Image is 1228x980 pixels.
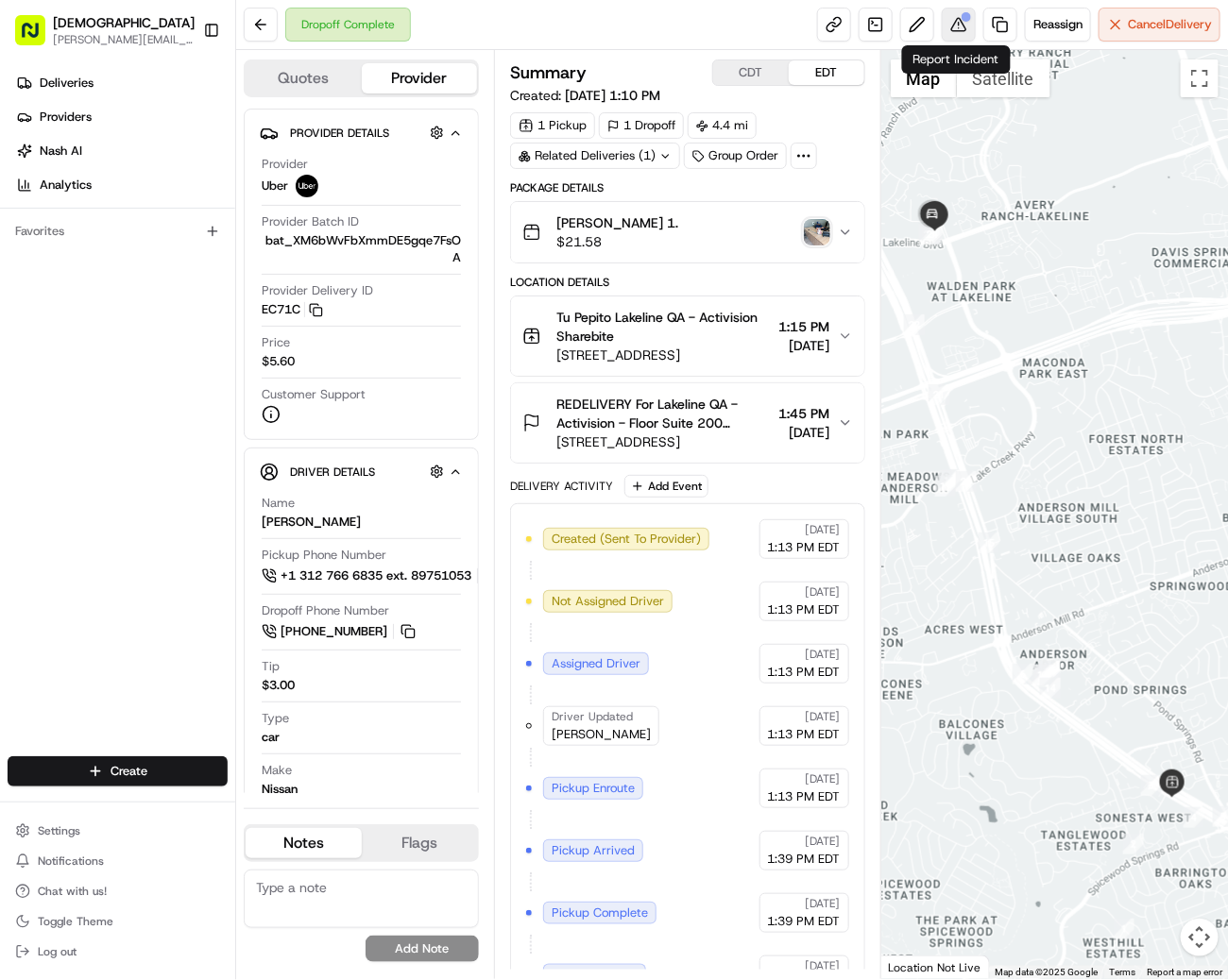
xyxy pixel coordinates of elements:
[806,584,841,600] span: [DATE]
[922,224,943,245] div: 24
[262,301,323,318] button: EC71C
[556,395,772,432] span: REDELIVERY For Lakeline QA - Activision - Floor Suite 200 [PERSON_NAME] English
[1099,8,1220,42] button: CancelDelivery
[262,213,359,230] span: Provider Batch ID
[804,219,830,245] img: photo_proof_of_delivery image
[565,87,660,104] span: [DATE] 1:10 PM
[262,677,295,694] div: $3.00
[8,848,228,874] button: Notifications
[768,601,841,618] span: 1:13 PM EDT
[8,68,235,98] a: Deliveries
[768,726,841,743] span: 1:13 PM EDT
[806,647,841,662] span: [DATE]
[246,828,362,858] button: Notes
[38,884,107,899] span: Chat with us!
[262,602,389,619] span: Dropoff Phone Number
[262,282,373,299] span: Provider Delivery ID
[38,823,80,838] span: Settings
[262,353,295,370] span: $5.60
[886,955,948,979] a: Open this area in Google Maps (opens a new window)
[768,851,841,868] span: 1:39 PM EDT
[321,185,344,208] button: Start new chat
[556,232,678,251] span: $21.58
[160,275,175,290] div: 💻
[262,781,298,798] div: Nissan
[152,265,311,299] a: 💻API Documentation
[1181,59,1219,97] button: Toggle fullscreen view
[552,842,635,859] span: Pickup Arrived
[768,788,841,805] span: 1:13 PM EDT
[262,547,386,564] span: Pickup Phone Number
[779,317,830,336] span: 1:15 PM
[929,384,949,405] div: 21
[713,60,789,85] button: CDT
[510,86,660,105] span: Created:
[552,593,664,610] span: Not Assigned Driver
[1123,834,1144,854] div: 2
[262,710,289,727] span: Type
[510,479,613,494] div: Delivery Activity
[11,265,152,299] a: 📗Knowledge Base
[1025,8,1091,42] button: Reassign
[188,319,229,333] span: Pylon
[246,63,362,93] button: Quotes
[8,938,228,965] button: Log out
[942,469,963,490] div: 16
[806,958,841,973] span: [DATE]
[1114,919,1134,939] div: 1
[886,955,948,979] img: Google
[806,771,841,786] span: [DATE]
[806,709,841,724] span: [DATE]
[53,32,195,47] button: [PERSON_NAME][EMAIL_ADDRESS][DOMAIN_NAME]
[806,522,841,537] span: [DATE]
[904,314,925,335] div: 22
[688,112,757,139] div: 4.4 mi
[8,756,228,786] button: Create
[624,475,708,498] button: Add Event
[1128,16,1212,33] span: Cancel Delivery
[556,432,772,451] span: [STREET_ADDRESS]
[262,658,280,675] span: Tip
[939,470,960,491] div: 18
[49,121,312,141] input: Clear
[510,64,587,81] h3: Summary
[262,621,418,642] a: [PHONE_NUMBER]
[38,853,104,869] span: Notifications
[1181,919,1219,956] button: Map camera controls
[40,143,82,160] span: Nash AI
[53,13,195,32] button: [DEMOGRAPHIC_DATA]
[262,334,290,351] span: Price
[552,655,640,672] span: Assigned Driver
[1040,678,1061,699] div: 14
[891,59,957,97] button: Show street map
[8,878,228,904] button: Chat with us!
[881,955,990,979] div: Location Not Live
[979,532,999,553] div: 15
[262,495,295,512] span: Name
[552,726,651,743] span: [PERSON_NAME]
[262,177,288,194] span: Uber
[552,709,633,724] span: Driver Updated
[362,828,478,858] button: Flags
[768,913,841,930] span: 1:39 PM EDT
[38,944,77,959] span: Log out
[8,818,228,844] button: Settings
[1184,807,1204,828] div: 4
[511,383,864,463] button: REDELIVERY For Lakeline QA - Activision - Floor Suite 200 [PERSON_NAME] English[STREET_ADDRESS]1:...
[262,566,503,586] a: +1 312 766 6835 ext. 89751053
[779,423,830,442] span: [DATE]
[957,59,1050,97] button: Show satellite imagery
[510,112,595,139] div: 1 Pickup
[8,216,228,246] div: Favorites
[556,308,772,346] span: Tu Pepito Lakeline QA - Activision Sharebite
[768,539,841,556] span: 1:13 PM EDT
[281,623,387,640] span: [PHONE_NUMBER]
[552,904,648,921] span: Pickup Complete
[511,296,864,376] button: Tu Pepito Lakeline QA - Activision Sharebite[STREET_ADDRESS]1:15 PM[DATE]
[8,908,228,935] button: Toggle Theme
[1109,967,1135,977] a: Terms (opens in new tab)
